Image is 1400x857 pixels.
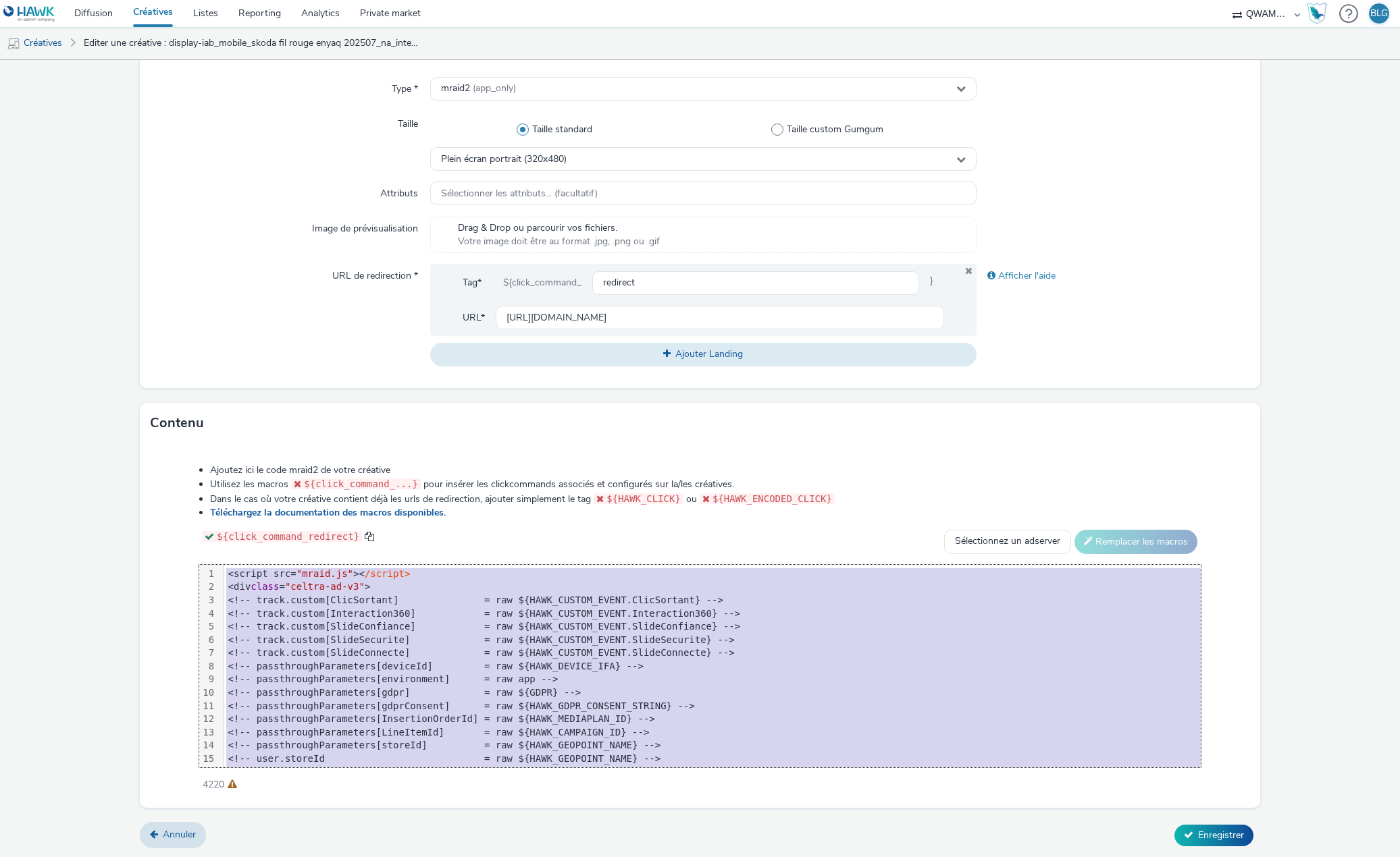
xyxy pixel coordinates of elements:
span: Enregistrer [1198,829,1244,841]
li: Dans le cas où votre créative contient déjà les urls de redirection, ajouter simplement le tag ou [210,492,1200,506]
span: 3 [433,767,438,777]
label: URL de redirection * [327,264,423,283]
span: copy to clipboard [365,532,374,541]
img: mobile [7,37,20,51]
span: ${click_command_...} [304,478,418,489]
div: 2 [199,580,216,594]
div: 4 [199,607,216,621]
div: 6 [199,634,216,647]
a: Annuler [140,822,206,848]
span: Ajouter Landing [675,348,743,360]
li: Ajoutez ici le code mraid2 de votre créative [210,464,1200,477]
h3: Contenu [150,413,204,433]
span: ${HAWK_CLICK} [606,493,681,504]
span: Votre image doit être au format .jpg, .png ou .gif [458,235,660,248]
span: Plein écran portrait (320x480) [441,154,567,165]
div: 14 [199,739,216,752]
div: 9 [199,673,216,686]
span: } [919,271,944,295]
div: 5 [199,620,216,634]
span: 3 [450,767,455,777]
span: class [251,581,279,592]
img: undefined Logo [3,5,55,22]
a: Téléchargez la documentation des macros disponibles. [210,506,451,519]
div: BLG [1370,3,1388,24]
div: ${click_command_ [492,271,592,295]
button: Enregistrer [1174,825,1253,846]
span: mraid2 [441,83,516,94]
a: Hawk Academy [1307,3,1332,24]
div: Afficher l'aide [977,264,1249,288]
div: 16 [199,766,216,779]
div: 7 [199,646,216,660]
button: Remplacer les macros [1074,530,1197,554]
div: 12 [199,713,216,726]
div: 10 [199,686,216,700]
span: ${HAWK_ENCODED_CLICK} [712,493,832,504]
div: 8 [199,660,216,673]
label: Attributs [375,182,423,200]
span: Drag & Drop ou parcourir vos fichiers. [458,221,660,235]
span: Annuler [163,828,196,841]
div: 15 [199,752,216,766]
span: Sélectionner les attributs... (facultatif) [441,188,598,200]
div: 3 [199,594,216,607]
span: Taille standard [532,123,592,136]
label: Type * [386,77,423,96]
li: Utilisez les macros pour insérer les clickcommands associés et configurés sur la/les créatives. [210,477,1200,491]
span: (app_only) [473,82,516,94]
button: Ajouter Landing [430,343,976,366]
span: ${click_command_redirect} [217,531,359,542]
span: "celtra-ad-v3" [285,581,365,592]
input: url... [496,306,943,329]
span: /script> [365,568,410,579]
span: "mraid.js" [296,568,353,579]
label: Image de prévisualisation [307,217,423,236]
div: 11 [199,700,216,713]
img: Hawk Academy [1307,3,1327,24]
span: 4220 [203,778,224,792]
span: Taille custom Gumgum [787,123,883,136]
div: 1 [199,568,216,581]
div: 13 [199,726,216,740]
div: Longueur maximale conseillée 3000 caractères. [228,778,237,792]
a: Editer une créative : display-iab_mobile_skoda fil rouge enyaq 202507_na_interstitiel_360 car vie... [77,27,427,59]
label: Taille [392,112,423,131]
